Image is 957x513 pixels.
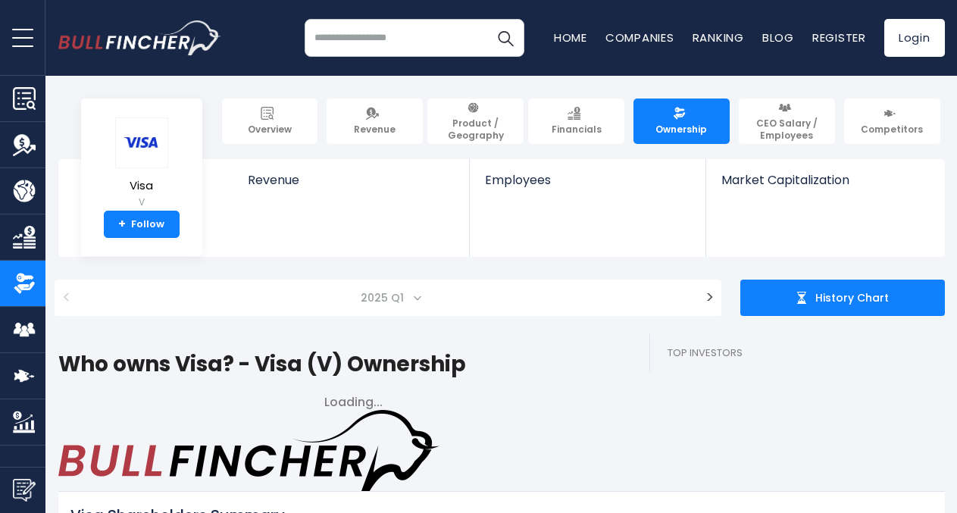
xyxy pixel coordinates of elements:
[884,19,945,57] a: Login
[655,124,707,136] span: Ownership
[233,159,470,213] a: Revenue
[114,117,169,211] a: Visa V
[355,287,413,308] span: 2025 Q1
[739,99,835,144] a: CEO Salary / Employees
[222,99,318,144] a: Overview
[58,349,649,380] h1: Who owns Visa? - Visa (V) Ownership
[248,124,292,136] span: Overview
[434,117,517,141] span: Product / Geography
[327,99,423,144] a: Revenue
[554,30,587,45] a: Home
[693,30,744,45] a: Ranking
[86,280,690,316] span: 2025 Q1
[115,196,168,209] small: V
[354,124,396,136] span: Revenue
[528,99,624,144] a: Financials
[58,20,221,55] img: bullfincher logo
[486,19,524,57] button: Search
[861,124,923,136] span: Competitors
[815,291,889,305] span: History Chart
[605,30,674,45] a: Companies
[58,20,221,55] a: Go to homepage
[706,159,943,213] a: Market Capitalization
[721,173,927,187] span: Market Capitalization
[427,99,524,144] a: Product / Geography
[552,124,602,136] span: Financials
[844,99,940,144] a: Competitors
[746,117,828,141] span: CEO Salary / Employees
[633,99,730,144] a: Ownership
[485,173,690,187] span: Employees
[104,211,180,238] a: +Follow
[58,395,649,411] div: Loading...
[115,180,168,192] span: Visa
[650,334,945,372] h2: Top Investors
[13,272,36,295] img: Ownership
[796,292,808,304] img: history chart
[248,173,455,187] span: Revenue
[812,30,866,45] a: Register
[470,159,705,213] a: Employees
[762,30,794,45] a: Blog
[55,280,79,316] button: <
[118,217,126,231] strong: +
[698,280,721,316] button: >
